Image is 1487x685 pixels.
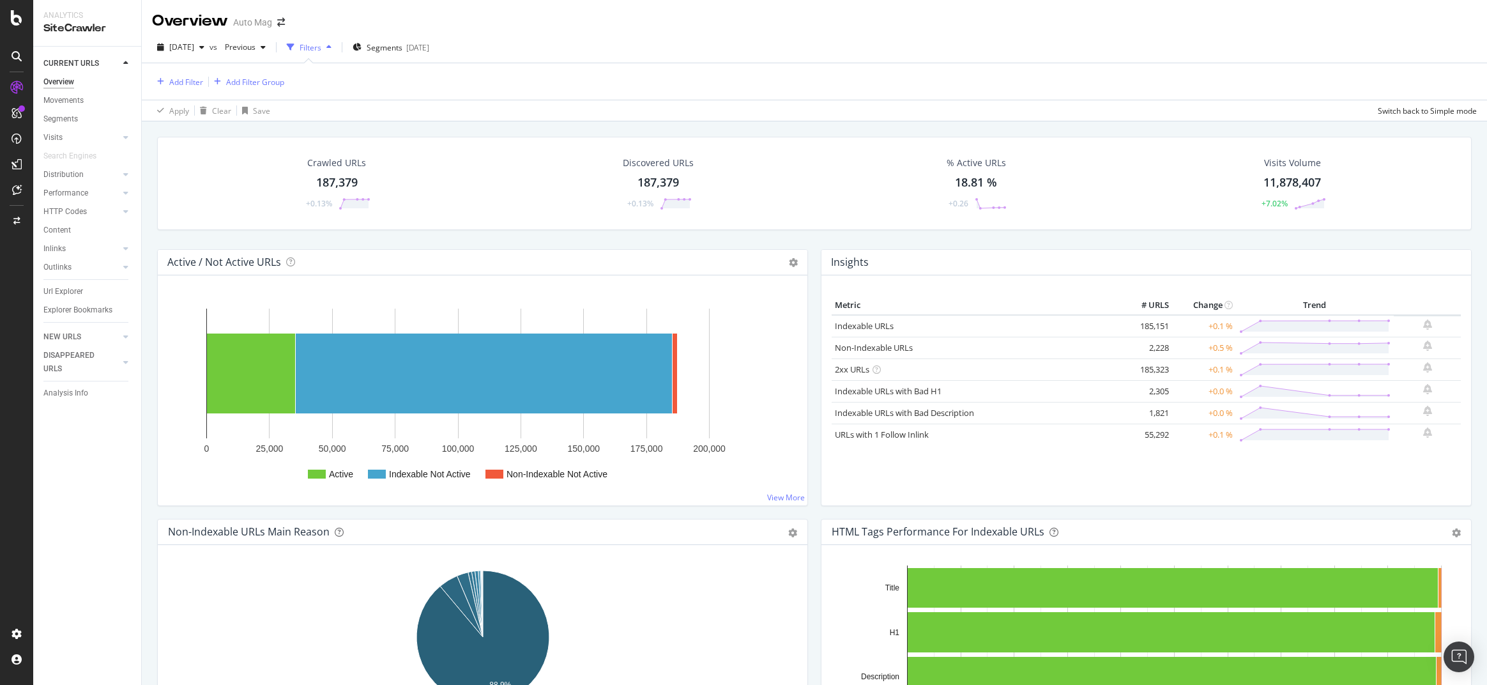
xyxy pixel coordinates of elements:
[169,77,203,88] div: Add Filter
[43,112,78,126] div: Segments
[307,157,366,169] div: Crawled URLs
[255,443,283,454] text: 25,000
[567,443,600,454] text: 150,000
[637,174,679,191] div: 187,379
[220,42,255,52] span: Previous
[43,224,132,237] a: Content
[1172,296,1236,315] th: Change
[832,296,1121,315] th: Metric
[832,525,1044,538] div: HTML Tags Performance for Indexable URLs
[1121,402,1172,424] td: 1,821
[43,242,66,256] div: Inlinks
[505,443,537,454] text: 125,000
[367,42,402,53] span: Segments
[43,94,84,107] div: Movements
[152,74,203,89] button: Add Filter
[43,150,96,163] div: Search Engines
[831,254,869,271] h4: Insights
[835,342,913,353] a: Non-Indexable URLs
[1373,100,1477,121] button: Switch back to Simple mode
[43,75,74,89] div: Overview
[43,261,72,274] div: Outlinks
[955,174,997,191] div: 18.81 %
[507,469,607,479] text: Non-Indexable Not Active
[306,198,332,209] div: +0.13%
[835,385,942,397] a: Indexable URLs with Bad H1
[788,528,797,537] div: gear
[43,205,87,219] div: HTTP Codes
[43,131,63,144] div: Visits
[209,74,284,89] button: Add Filter Group
[43,205,119,219] a: HTTP Codes
[693,443,726,454] text: 200,000
[43,75,132,89] a: Overview
[1263,174,1321,191] div: 11,878,407
[1121,358,1172,380] td: 185,323
[1378,105,1477,116] div: Switch back to Simple mode
[347,37,434,58] button: Segments[DATE]
[630,443,663,454] text: 175,000
[167,254,281,271] h4: Active / Not Active URLs
[381,443,409,454] text: 75,000
[43,242,119,256] a: Inlinks
[767,492,805,503] a: View More
[152,37,210,58] button: [DATE]
[226,77,284,88] div: Add Filter Group
[43,21,131,36] div: SiteCrawler
[1121,380,1172,402] td: 2,305
[389,469,471,479] text: Indexable Not Active
[282,37,337,58] button: Filters
[233,16,272,29] div: Auto Mag
[253,105,270,116] div: Save
[442,443,475,454] text: 100,000
[43,57,119,70] a: CURRENT URLS
[43,112,132,126] a: Segments
[1172,337,1236,358] td: +0.5 %
[168,296,797,495] svg: A chart.
[237,100,270,121] button: Save
[277,18,285,27] div: arrow-right-arrow-left
[204,443,210,454] text: 0
[1172,358,1236,380] td: +0.1 %
[1121,315,1172,337] td: 185,151
[152,100,189,121] button: Apply
[1423,362,1432,373] div: bell-plus
[1172,424,1236,445] td: +0.1 %
[789,258,798,267] i: Options
[1423,406,1432,416] div: bell-plus
[43,168,119,181] a: Distribution
[43,285,132,298] a: Url Explorer
[43,150,109,163] a: Search Engines
[43,387,88,400] div: Analysis Info
[152,10,228,32] div: Overview
[169,105,189,116] div: Apply
[1423,319,1432,330] div: bell-plus
[43,330,119,344] a: NEW URLS
[1172,402,1236,424] td: +0.0 %
[1444,642,1474,672] div: Open Intercom Messenger
[316,174,358,191] div: 187,379
[406,42,429,53] div: [DATE]
[43,10,131,21] div: Analytics
[169,42,194,52] span: 2025 Sep. 2nd
[43,285,83,298] div: Url Explorer
[835,429,929,440] a: URLs with 1 Follow Inlink
[220,37,271,58] button: Previous
[627,198,653,209] div: +0.13%
[623,157,694,169] div: Discovered URLs
[885,583,900,592] text: Title
[43,187,119,200] a: Performance
[43,168,84,181] div: Distribution
[1121,296,1172,315] th: # URLS
[210,42,220,52] span: vs
[1423,427,1432,438] div: bell-plus
[43,224,71,237] div: Content
[1236,296,1394,315] th: Trend
[1172,380,1236,402] td: +0.0 %
[43,261,119,274] a: Outlinks
[168,525,330,538] div: Non-Indexable URLs Main Reason
[43,349,108,376] div: DISAPPEARED URLS
[329,469,353,479] text: Active
[835,320,894,332] a: Indexable URLs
